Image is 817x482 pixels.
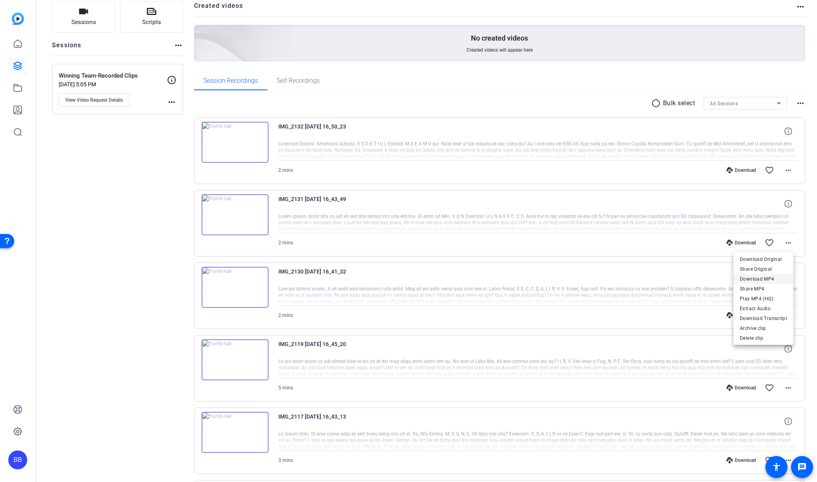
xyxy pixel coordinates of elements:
[740,284,787,293] span: Share MP4
[740,294,787,303] span: Play MP4 (HQ)
[740,333,787,342] span: Delete clip
[740,274,787,283] span: Download MP4
[740,323,787,333] span: Archive clip
[740,303,787,313] span: Extract Audio
[740,264,787,274] span: Share Original
[740,254,787,264] span: Download Original
[740,313,787,323] span: Download Transcript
